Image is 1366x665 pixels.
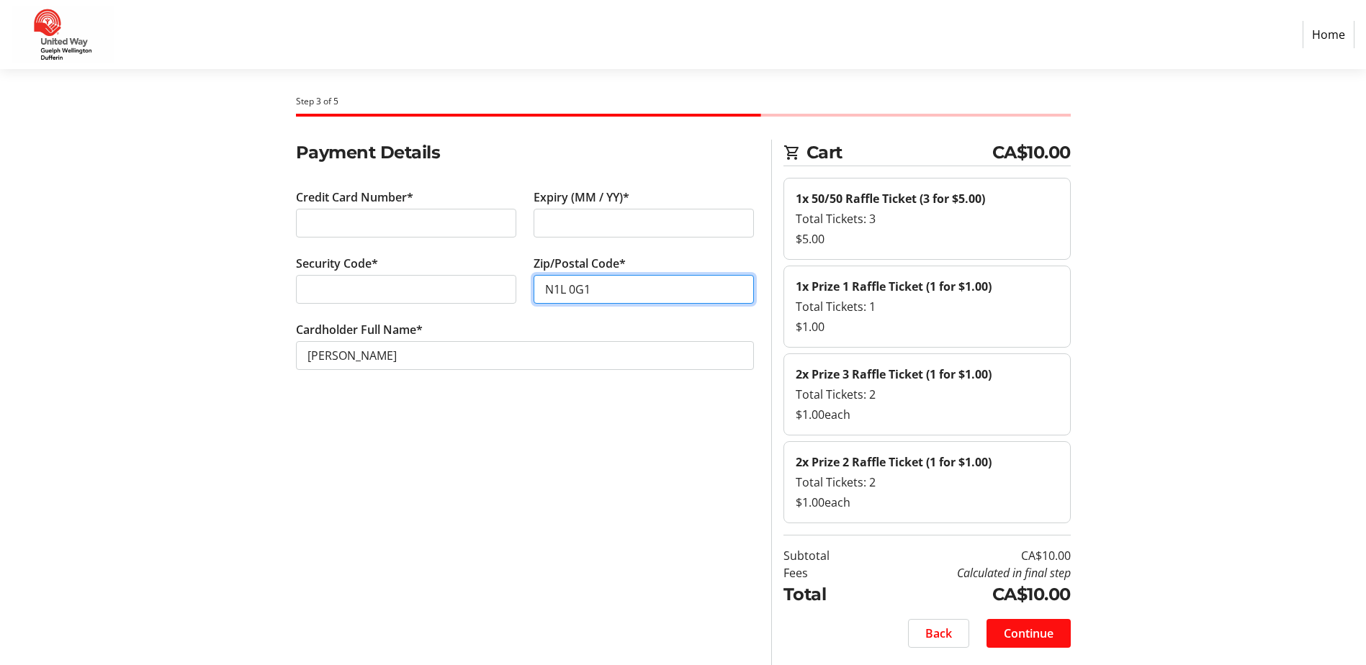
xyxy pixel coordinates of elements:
[296,341,754,370] input: Card Holder Name
[796,494,1059,511] div: $1.00 each
[545,214,742,232] iframe: Secure expiration date input frame
[296,95,1071,108] div: Step 3 of 5
[796,279,992,294] strong: 1x Prize 1 Raffle Ticket (1 for $1.00)
[1303,21,1354,48] a: Home
[296,189,413,206] label: Credit Card Number*
[534,255,626,272] label: Zip/Postal Code*
[908,619,969,648] button: Back
[992,140,1071,166] span: CA$10.00
[796,230,1059,248] div: $5.00
[796,406,1059,423] div: $1.00 each
[925,625,952,642] span: Back
[796,454,992,470] strong: 2x Prize 2 Raffle Ticket (1 for $1.00)
[866,582,1071,607] td: CA$10.00
[296,255,378,272] label: Security Code*
[307,281,505,298] iframe: Secure CVC input frame
[1004,625,1053,642] span: Continue
[866,547,1071,564] td: CA$10.00
[796,318,1059,335] div: $1.00
[296,140,754,166] h2: Payment Details
[806,140,992,166] span: Cart
[866,564,1071,582] td: Calculated in final step
[796,210,1059,227] div: Total Tickets: 3
[796,298,1059,315] div: Total Tickets: 1
[796,386,1059,403] div: Total Tickets: 2
[783,564,866,582] td: Fees
[796,191,985,207] strong: 1x 50/50 Raffle Ticket (3 for $5.00)
[534,189,629,206] label: Expiry (MM / YY)*
[534,275,754,304] input: Zip/Postal Code
[783,582,866,607] td: Total
[796,366,992,382] strong: 2x Prize 3 Raffle Ticket (1 for $1.00)
[12,6,114,63] img: United Way Guelph Wellington Dufferin's Logo
[296,321,423,338] label: Cardholder Full Name*
[987,619,1071,648] button: Continue
[796,474,1059,491] div: Total Tickets: 2
[783,547,866,564] td: Subtotal
[307,214,505,232] iframe: Secure card number input frame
